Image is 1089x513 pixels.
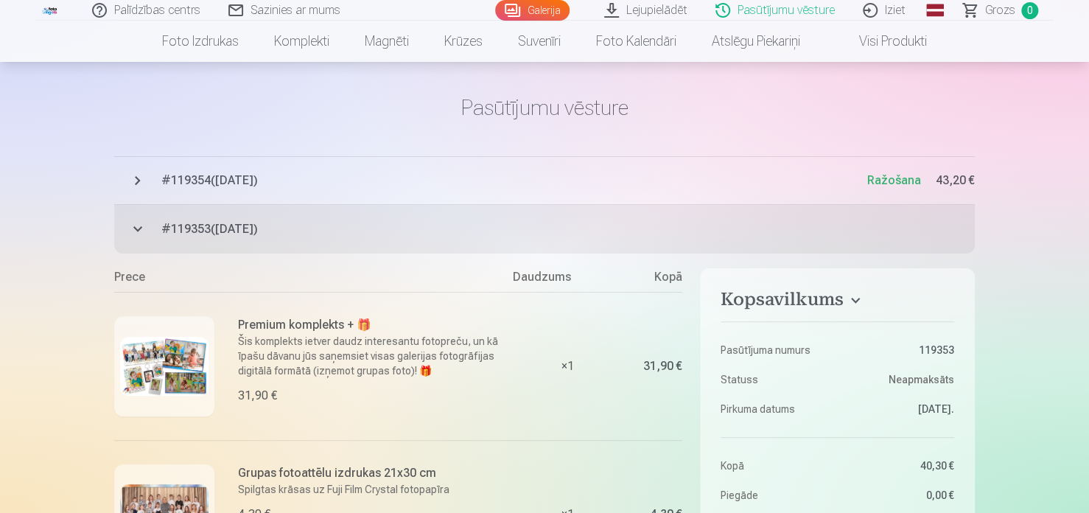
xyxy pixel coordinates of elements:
dd: 119353 [844,343,954,357]
a: Atslēgu piekariņi [694,21,818,62]
button: #119354([DATE])Ražošana43,20 € [114,156,975,205]
a: Foto izdrukas [144,21,256,62]
h6: Premium komplekts + 🎁 [238,316,504,334]
p: Šis komplekts ietver daudz interesantu fotopreču, un kā īpašu dāvanu jūs saņemsiet visas galerija... [238,334,504,378]
img: Premium komplekts + 🎁 [120,337,209,396]
button: #119353([DATE]) [114,205,975,254]
span: Ražošana [867,173,921,187]
a: Magnēti [347,21,427,62]
div: × 1 [513,292,623,440]
span: 0 [1021,2,1038,19]
div: Prece [114,268,513,292]
span: # 119353 ( [DATE] ) [161,220,975,238]
h6: Grupas fotoattēlu izdrukas 21x30 cm [238,464,449,482]
dt: Piegāde [721,488,830,503]
a: Komplekti [256,21,347,62]
a: Suvenīri [500,21,578,62]
dd: 40,30 € [844,458,954,473]
div: Kopā [623,268,682,292]
div: 31,90 € [238,387,277,405]
dt: Kopā [721,458,830,473]
h1: Pasūtījumu vēsture [114,94,975,121]
dt: Statuss [721,372,830,387]
dt: Pasūtījuma numurs [721,343,830,357]
dd: 0,00 € [844,488,954,503]
a: Visi produkti [818,21,945,62]
span: # 119354 ( [DATE] ) [161,172,867,189]
span: Grozs [985,1,1015,19]
div: 31,90 € [643,362,682,371]
p: Spilgtas krāsas uz Fuji Film Crystal fotopapīra [238,482,449,497]
img: /fa1 [42,6,58,15]
span: Neapmaksāts [889,372,954,387]
dt: Pirkuma datums [721,402,830,416]
button: Kopsavilkums [721,289,954,315]
a: Foto kalendāri [578,21,694,62]
div: Daudzums [513,268,623,292]
a: Krūzes [427,21,500,62]
span: 43,20 € [936,172,975,189]
dd: [DATE]. [844,402,954,416]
